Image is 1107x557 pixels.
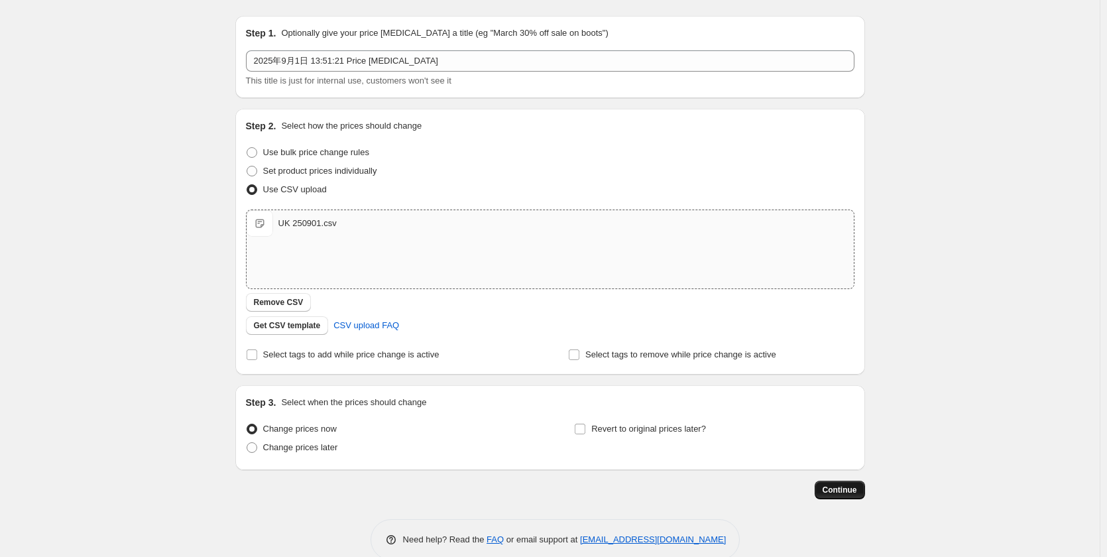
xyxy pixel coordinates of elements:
[333,319,399,332] span: CSV upload FAQ
[504,534,580,544] span: or email support at
[263,184,327,194] span: Use CSV upload
[263,349,439,359] span: Select tags to add while price change is active
[580,534,726,544] a: [EMAIL_ADDRESS][DOMAIN_NAME]
[585,349,776,359] span: Select tags to remove while price change is active
[263,147,369,157] span: Use bulk price change rules
[246,396,276,409] h2: Step 3.
[246,119,276,133] h2: Step 2.
[246,27,276,40] h2: Step 1.
[254,297,304,308] span: Remove CSV
[823,485,857,495] span: Continue
[591,424,706,434] span: Revert to original prices later?
[403,534,487,544] span: Need help? Read the
[278,217,337,230] div: UK 250901.csv
[246,293,312,312] button: Remove CSV
[815,481,865,499] button: Continue
[254,320,321,331] span: Get CSV template
[281,27,608,40] p: Optionally give your price [MEDICAL_DATA] a title (eg "March 30% off sale on boots")
[263,442,338,452] span: Change prices later
[246,50,854,72] input: 30% off holiday sale
[325,315,407,336] a: CSV upload FAQ
[263,424,337,434] span: Change prices now
[281,396,426,409] p: Select when the prices should change
[281,119,422,133] p: Select how the prices should change
[263,166,377,176] span: Set product prices individually
[487,534,504,544] a: FAQ
[246,316,329,335] button: Get CSV template
[246,76,451,86] span: This title is just for internal use, customers won't see it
